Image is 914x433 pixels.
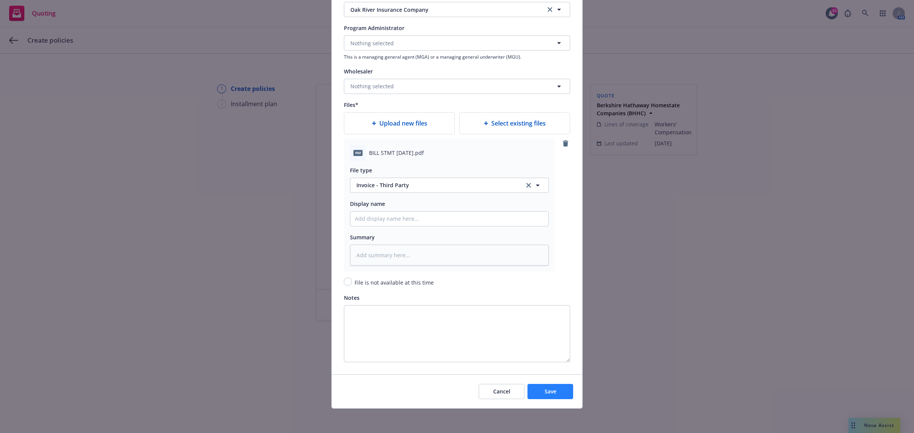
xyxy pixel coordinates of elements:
[491,119,546,128] span: Select existing files
[524,181,533,190] a: clear selection
[344,35,570,51] button: Nothing selected
[493,388,510,395] span: Cancel
[350,178,549,193] button: Invoice - Third Partyclear selection
[356,181,516,189] span: Invoice - Third Party
[353,150,363,156] span: pdf
[350,82,394,90] span: Nothing selected
[527,384,573,399] button: Save
[344,294,360,301] span: Notes
[350,6,534,14] span: Oak River Insurance Company
[545,5,554,14] a: clear selection
[459,112,570,134] div: Select existing files
[561,139,570,148] a: remove
[350,212,548,226] input: Add display name here...
[350,234,375,241] span: Summary
[355,279,434,286] span: File is not available at this time
[350,200,385,207] span: Display name
[350,39,394,47] span: Nothing selected
[344,79,570,94] button: Nothing selected
[369,149,424,157] span: BILL STMT [DATE].pdf
[379,119,427,128] span: Upload new files
[344,2,570,17] button: Oak River Insurance Companyclear selection
[344,54,570,60] span: This is a managing general agent (MGA) or a managing general underwriter (MGU).
[344,24,404,32] span: Program Administrator
[344,101,358,108] span: Files*
[479,384,524,399] button: Cancel
[344,68,373,75] span: Wholesaler
[545,388,556,395] span: Save
[350,167,372,174] span: File type
[344,112,455,134] div: Upload new files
